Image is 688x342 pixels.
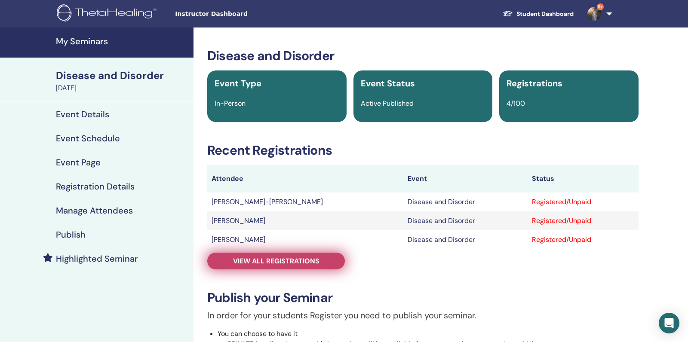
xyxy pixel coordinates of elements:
td: [PERSON_NAME] [207,230,403,249]
div: Disease and Disorder [56,68,188,83]
img: default.jpg [587,7,601,21]
div: Registered/Unpaid [532,216,634,226]
td: [PERSON_NAME]-[PERSON_NAME] [207,192,403,211]
th: Status [528,165,639,192]
h4: My Seminars [56,36,188,46]
span: Event Type [215,78,261,89]
th: Attendee [207,165,403,192]
h4: Event Details [56,109,109,119]
span: 9+ [597,3,604,10]
a: Student Dashboard [496,6,580,22]
h4: Event Schedule [56,133,120,144]
span: Registrations [507,78,562,89]
div: Open Intercom Messenger [659,313,679,333]
span: Active Published [361,99,414,108]
h4: Manage Attendees [56,205,133,216]
h3: Disease and Disorder [207,48,639,64]
div: Registered/Unpaid [532,235,634,245]
span: View all registrations [233,256,319,266]
img: graduation-cap-white.svg [503,10,513,17]
th: Event [403,165,528,192]
span: In-Person [215,99,246,108]
td: Disease and Disorder [403,211,528,230]
img: logo.png [57,4,160,24]
td: Disease and Disorder [403,192,528,211]
h4: Event Page [56,157,101,168]
h4: Publish [56,229,86,240]
h4: Registration Details [56,181,135,192]
div: Registered/Unpaid [532,197,634,207]
h4: Highlighted Seminar [56,253,138,264]
span: Event Status [361,78,415,89]
span: 4/100 [507,99,525,108]
td: [PERSON_NAME] [207,211,403,230]
h3: Recent Registrations [207,143,639,158]
td: Disease and Disorder [403,230,528,249]
a: Disease and Disorder[DATE] [51,68,193,93]
span: Instructor Dashboard [175,9,304,18]
p: In order for your students Register you need to publish your seminar. [207,309,639,322]
div: [DATE] [56,83,188,93]
a: View all registrations [207,253,345,269]
h3: Publish your Seminar [207,290,639,305]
